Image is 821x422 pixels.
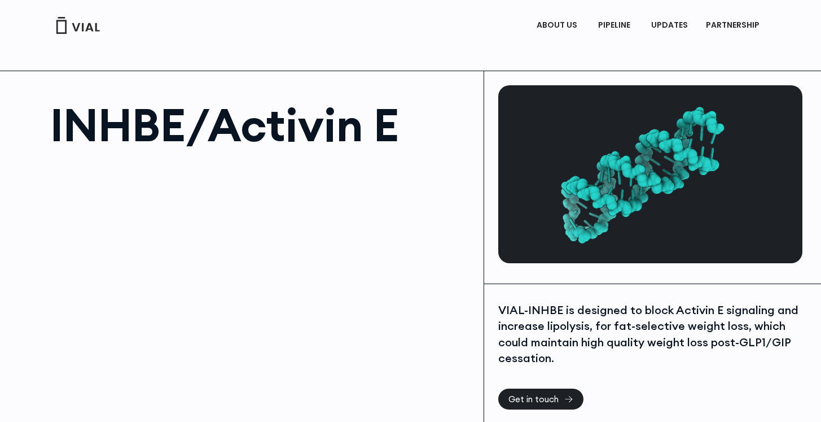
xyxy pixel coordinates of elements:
a: UPDATES [642,16,696,35]
img: Vial Logo [55,17,100,34]
a: PARTNERSHIPMenu Toggle [697,16,771,35]
span: Get in touch [508,395,559,403]
h1: INHBE/Activin E [50,102,473,147]
a: Get in touch [498,389,583,410]
a: PIPELINEMenu Toggle [589,16,642,35]
div: VIAL-INHBE is designed to block Activin E signaling and increase lipolysis, for fat-selective wei... [498,302,800,367]
a: ABOUT USMenu Toggle [528,16,589,35]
